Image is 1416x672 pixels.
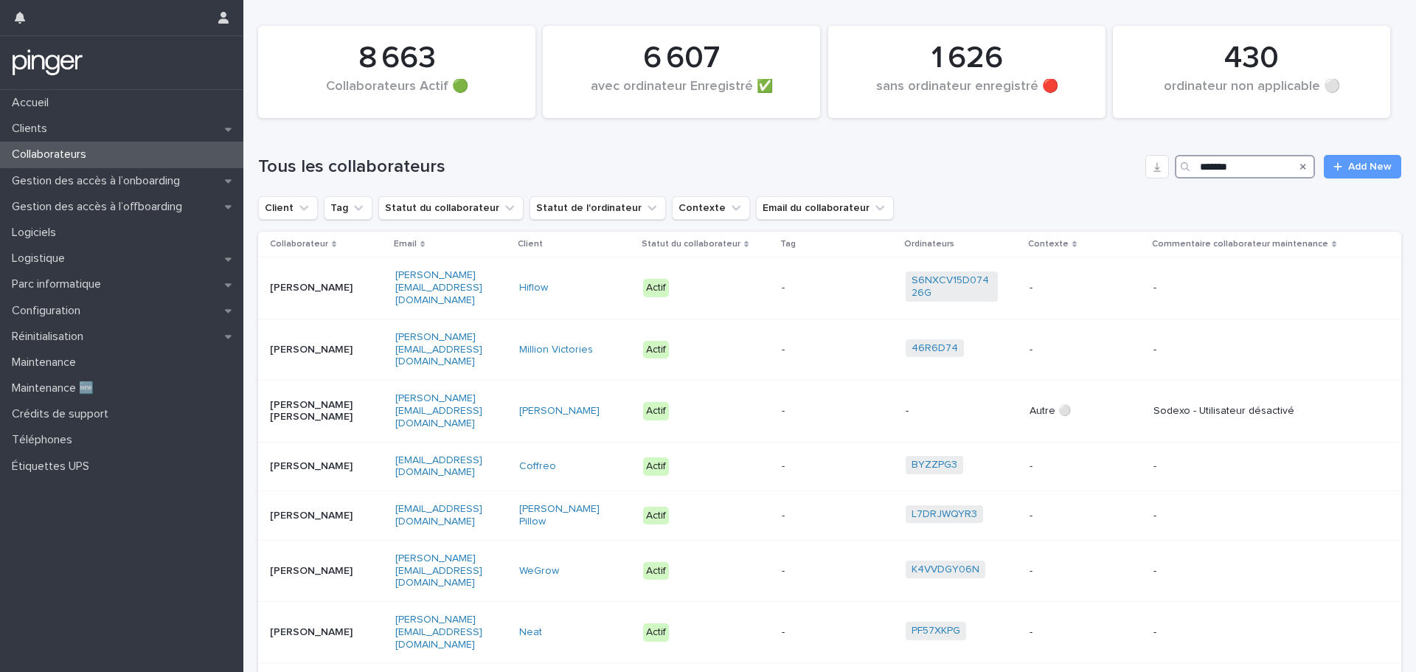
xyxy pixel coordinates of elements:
p: - [782,626,874,639]
a: PF57XKPG [912,625,960,637]
a: [PERSON_NAME][EMAIL_ADDRESS][DOMAIN_NAME] [395,332,482,367]
button: Client [258,196,318,220]
a: Neat [519,626,542,639]
a: [PERSON_NAME][EMAIL_ADDRESS][DOMAIN_NAME] [395,553,482,589]
p: Statut du collaborateur [642,236,740,252]
p: - [1030,460,1122,473]
a: [PERSON_NAME] Pillow [519,503,611,528]
a: S6NXCV15D07426G [912,274,992,299]
button: Contexte [672,196,750,220]
p: Configuration [6,304,92,318]
a: [EMAIL_ADDRESS][DOMAIN_NAME] [395,504,482,527]
p: - [1030,282,1122,294]
p: - [1030,626,1122,639]
p: - [906,405,998,418]
div: Actif [643,457,669,476]
p: - [782,565,874,578]
p: Logistique [6,252,77,266]
p: Commentaire collaborateur maintenance [1152,236,1328,252]
p: Gestion des accès à l’onboarding [6,174,192,188]
p: Téléphones [6,433,84,447]
tr: [PERSON_NAME][PERSON_NAME][EMAIL_ADDRESS][DOMAIN_NAME]Hiflow Actif-S6NXCV15D07426G -- [258,257,1401,319]
input: Search [1175,155,1315,179]
button: Email du collaborateur [756,196,894,220]
span: Add New [1348,162,1392,172]
p: Étiquettes UPS [6,460,101,474]
p: Collaborateur [270,236,328,252]
p: Maintenance [6,356,88,370]
button: Tag [324,196,372,220]
div: avec ordinateur Enregistré ✅ [568,79,795,110]
img: mTgBEunGTSyRkCgitkcU [12,48,83,77]
p: - [1030,510,1122,522]
p: [PERSON_NAME] [270,460,362,473]
p: [PERSON_NAME] [270,626,362,639]
p: Maintenance 🆕 [6,381,105,395]
div: 8 663 [283,40,510,77]
p: - [1153,626,1338,639]
tr: [PERSON_NAME][EMAIL_ADDRESS][DOMAIN_NAME][PERSON_NAME] Pillow Actif-L7DRJWQYR3 -- [258,491,1401,541]
a: K4VVDGY06N [912,564,979,576]
p: [PERSON_NAME] [PERSON_NAME] [270,399,362,424]
p: - [1153,460,1338,473]
p: - [1153,565,1338,578]
div: Collaborateurs Actif 🟢 [283,79,510,110]
button: Statut de l'ordinateur [530,196,666,220]
p: Sodexo - Utilisateur désactivé [1153,405,1338,418]
div: Actif [643,402,669,420]
a: L7DRJWQYR3 [912,508,977,521]
p: Réinitialisation [6,330,95,344]
a: [PERSON_NAME][EMAIL_ADDRESS][DOMAIN_NAME] [395,614,482,650]
p: Gestion des accès à l’offboarding [6,200,194,214]
p: Client [518,236,543,252]
p: - [782,282,874,294]
a: 46R6D74 [912,342,958,355]
p: Ordinateurs [904,236,954,252]
button: Statut du collaborateur [378,196,524,220]
a: [PERSON_NAME][EMAIL_ADDRESS][DOMAIN_NAME] [395,270,482,305]
p: - [1153,344,1338,356]
tr: [PERSON_NAME][PERSON_NAME][EMAIL_ADDRESS][DOMAIN_NAME]WeGrow Actif-K4VVDGY06N -- [258,540,1401,601]
p: Crédits de support [6,407,120,421]
p: Parc informatique [6,277,113,291]
p: Clients [6,122,59,136]
p: Tag [780,236,796,252]
h1: Tous les collaborateurs [258,156,1139,178]
div: Actif [643,623,669,642]
p: - [782,510,874,522]
a: Million Victories [519,344,593,356]
a: Add New [1324,155,1401,179]
div: Actif [643,562,669,581]
p: - [1153,282,1338,294]
a: [PERSON_NAME][EMAIL_ADDRESS][DOMAIN_NAME] [395,393,482,429]
tr: [PERSON_NAME][EMAIL_ADDRESS][DOMAIN_NAME]Coffreo Actif-BYZZPG3 -- [258,442,1401,491]
p: [PERSON_NAME] [270,282,362,294]
p: Email [394,236,417,252]
p: - [1153,510,1338,522]
p: - [782,344,874,356]
tr: [PERSON_NAME][PERSON_NAME][EMAIL_ADDRESS][DOMAIN_NAME]Neat Actif-PF57XKPG -- [258,602,1401,663]
tr: [PERSON_NAME] [PERSON_NAME][PERSON_NAME][EMAIL_ADDRESS][DOMAIN_NAME][PERSON_NAME] Actif--Autre ⚪S... [258,381,1401,442]
div: Actif [643,279,669,297]
div: 1 626 [853,40,1080,77]
a: Coffreo [519,460,556,473]
p: [PERSON_NAME] [270,344,362,356]
a: Hiflow [519,282,548,294]
p: Collaborateurs [6,148,98,162]
p: Logiciels [6,226,68,240]
div: 6 607 [568,40,795,77]
div: Actif [643,341,669,359]
p: - [1030,344,1122,356]
p: [PERSON_NAME] [270,510,362,522]
p: Autre ⚪ [1030,405,1122,418]
div: ordinateur non applicable ⚪ [1138,79,1365,110]
a: [PERSON_NAME] [519,405,600,418]
p: [PERSON_NAME] [270,565,362,578]
p: - [782,460,874,473]
div: Actif [643,507,669,525]
tr: [PERSON_NAME][PERSON_NAME][EMAIL_ADDRESS][DOMAIN_NAME]Million Victories Actif-46R6D74 -- [258,319,1401,380]
a: [EMAIL_ADDRESS][DOMAIN_NAME] [395,455,482,478]
div: sans ordinateur enregistré 🔴 [853,79,1080,110]
div: 430 [1138,40,1365,77]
